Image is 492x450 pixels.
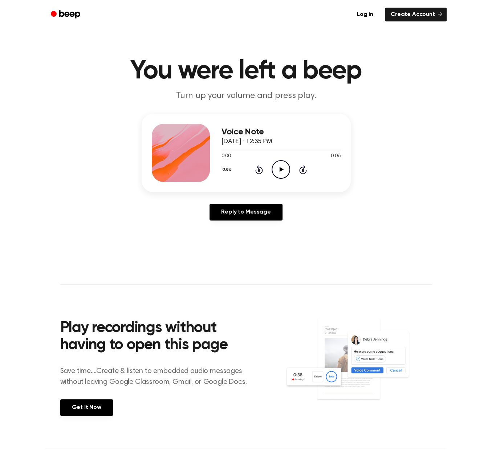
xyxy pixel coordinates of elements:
[60,320,256,354] h2: Play recordings without having to open this page
[350,6,381,23] a: Log in
[285,317,432,415] img: Voice Comments on Docs and Recording Widget
[60,58,432,84] h1: You were left a beep
[46,8,87,22] a: Beep
[221,163,234,176] button: 0.8x
[107,90,386,102] p: Turn up your volume and press play.
[385,8,447,21] a: Create Account
[60,399,113,416] a: Get It Now
[210,204,282,220] a: Reply to Message
[221,138,272,145] span: [DATE] · 12:35 PM
[221,153,231,160] span: 0:00
[221,127,341,137] h3: Voice Note
[331,153,340,160] span: 0:06
[60,366,256,388] p: Save time....Create & listen to embedded audio messages without leaving Google Classroom, Gmail, ...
